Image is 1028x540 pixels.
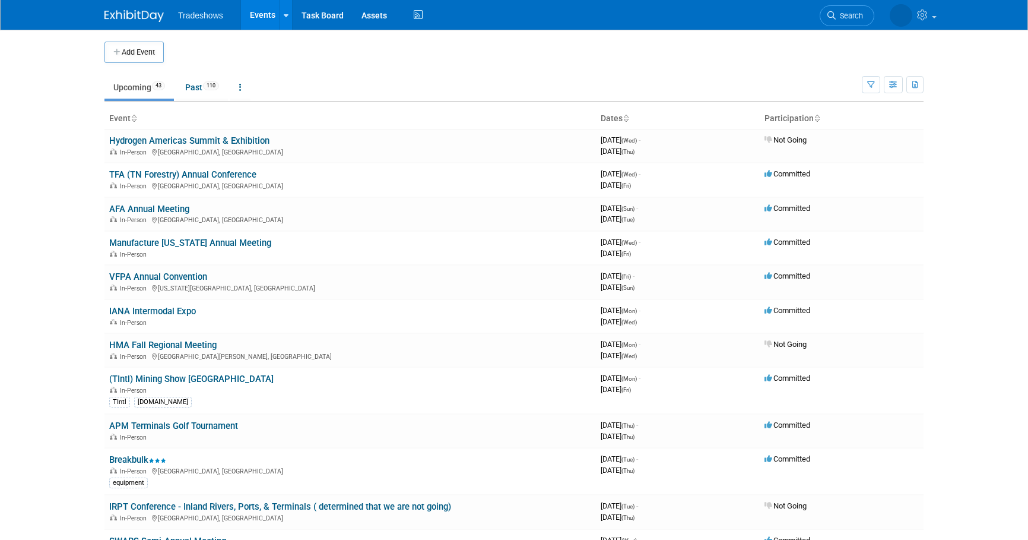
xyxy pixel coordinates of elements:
[621,273,631,280] span: (Fri)
[636,421,638,430] span: -
[621,206,634,212] span: (Sun)
[621,342,637,348] span: (Mon)
[110,514,117,520] img: In-Person Event
[601,271,634,280] span: [DATE]
[110,434,117,440] img: In-Person Event
[639,135,640,144] span: -
[639,238,640,247] span: -
[764,374,810,383] span: Committed
[601,421,638,430] span: [DATE]
[104,42,164,63] button: Add Event
[636,454,638,463] span: -
[601,135,640,144] span: [DATE]
[109,466,591,475] div: [GEOGRAPHIC_DATA], [GEOGRAPHIC_DATA]
[110,149,117,154] img: In-Person Event
[110,387,117,393] img: In-Person Event
[621,308,637,314] span: (Mon)
[120,353,150,361] span: In-Person
[109,351,591,361] div: [GEOGRAPHIC_DATA][PERSON_NAME], [GEOGRAPHIC_DATA]
[601,306,640,315] span: [DATE]
[764,271,810,280] span: Committed
[104,109,596,129] th: Event
[621,285,634,291] span: (Sun)
[764,306,810,315] span: Committed
[764,204,810,213] span: Committed
[109,374,274,384] a: (TIntl) Mining Show [GEOGRAPHIC_DATA]
[621,456,634,463] span: (Tue)
[623,113,629,123] a: Sort by Start Date
[601,214,634,223] span: [DATE]
[820,5,874,26] a: Search
[601,249,631,258] span: [DATE]
[639,169,640,178] span: -
[601,283,634,292] span: [DATE]
[120,251,150,258] span: In-Person
[109,238,271,248] a: Manufacture [US_STATE] Annual Meeting
[109,306,196,317] a: IANA Intermodal Expo
[120,149,150,156] span: In-Person
[120,216,150,224] span: In-Person
[109,478,148,488] div: equipment
[110,182,117,188] img: In-Person Event
[109,169,256,180] a: TFA (TN Forestry) Annual Conference
[836,11,863,20] span: Search
[601,466,634,475] span: [DATE]
[601,238,640,247] span: [DATE]
[104,76,174,99] a: Upcoming43
[621,434,634,440] span: (Thu)
[639,306,640,315] span: -
[601,385,631,394] span: [DATE]
[120,514,150,522] span: In-Person
[109,397,130,408] div: TIntl
[110,251,117,257] img: In-Person Event
[633,271,634,280] span: -
[601,374,640,383] span: [DATE]
[636,204,638,213] span: -
[120,182,150,190] span: In-Person
[621,375,637,382] span: (Mon)
[110,353,117,359] img: In-Person Event
[120,387,150,394] span: In-Person
[131,113,137,123] a: Sort by Event Name
[639,340,640,349] span: -
[621,149,634,155] span: (Thu)
[764,340,807,349] span: Not Going
[109,271,207,282] a: VFPA Annual Convention
[601,147,634,156] span: [DATE]
[764,421,810,430] span: Committed
[621,319,637,326] span: (Wed)
[110,468,117,473] img: In-Person Event
[109,340,217,350] a: HMA Fall Regional Meeting
[203,81,219,90] span: 110
[110,319,117,325] img: In-Person Event
[601,204,638,213] span: [DATE]
[764,169,810,178] span: Committed
[890,4,912,27] img: Matlyn Lowrey
[621,239,637,246] span: (Wed)
[621,514,634,521] span: (Thu)
[621,182,631,189] span: (Fri)
[601,169,640,178] span: [DATE]
[109,513,591,522] div: [GEOGRAPHIC_DATA], [GEOGRAPHIC_DATA]
[639,374,640,383] span: -
[601,317,637,326] span: [DATE]
[109,181,591,190] div: [GEOGRAPHIC_DATA], [GEOGRAPHIC_DATA]
[764,238,810,247] span: Committed
[109,135,269,146] a: Hydrogen Americas Summit & Exhibition
[621,422,634,429] span: (Thu)
[621,387,631,393] span: (Fri)
[621,216,634,223] span: (Tue)
[134,397,192,408] div: [DOMAIN_NAME]
[601,340,640,349] span: [DATE]
[120,434,150,441] span: In-Person
[596,109,760,129] th: Dates
[110,285,117,290] img: In-Person Event
[109,204,189,214] a: AFA Annual Meeting
[601,432,634,441] span: [DATE]
[764,454,810,463] span: Committed
[621,468,634,474] span: (Thu)
[178,11,223,20] span: Tradeshows
[109,421,238,431] a: APM Terminals Golf Tournament
[120,285,150,292] span: In-Person
[110,216,117,222] img: In-Person Event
